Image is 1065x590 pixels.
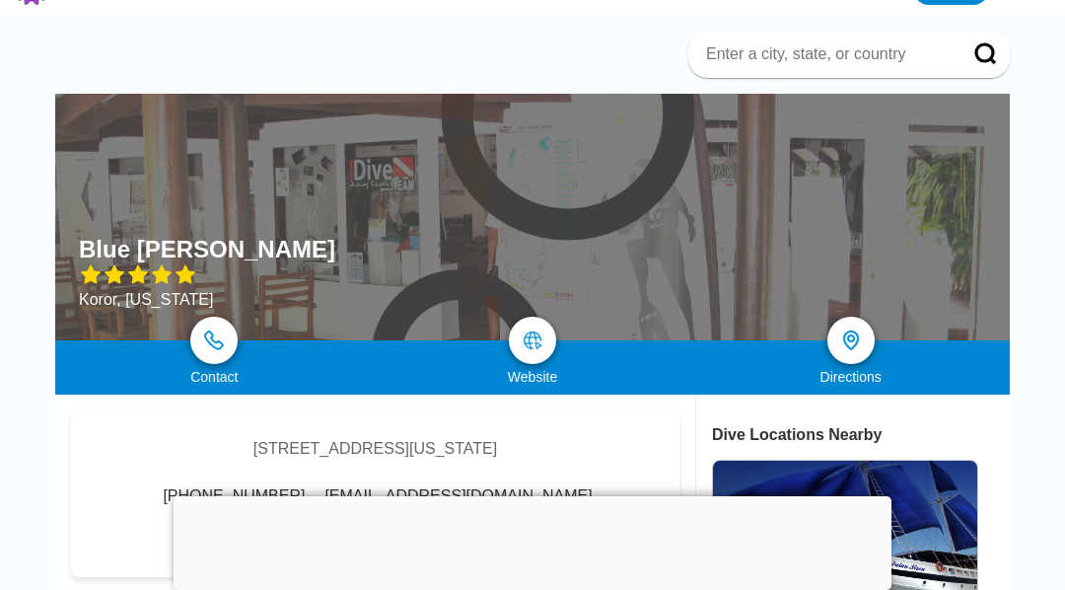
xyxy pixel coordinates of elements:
div: Koror, [US_STATE] [79,291,335,309]
span: [EMAIL_ADDRESS][DOMAIN_NAME] [324,487,592,505]
div: Website [374,369,692,385]
img: directions [839,329,863,352]
span: [PHONE_NUMBER] [163,487,305,505]
a: directions [827,317,875,364]
img: map [523,331,542,350]
input: Enter a city, state, or country [704,44,947,64]
div: Contact [55,369,374,385]
h1: Blue [PERSON_NAME] [79,236,335,263]
a: map [509,317,556,364]
div: Directions [691,369,1010,385]
div: Dive Locations Nearby [712,426,1010,444]
div: [STREET_ADDRESS][US_STATE] [253,440,497,458]
img: phone [204,331,224,350]
iframe: Advertisement [174,496,891,585]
